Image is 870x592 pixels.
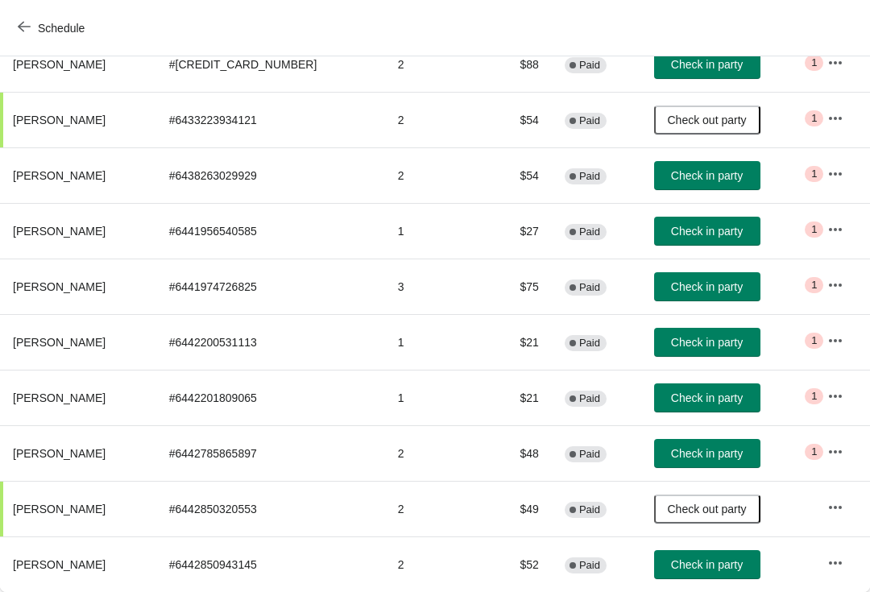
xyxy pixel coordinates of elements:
button: Check in party [654,383,760,412]
span: Paid [579,281,600,294]
button: Check in party [654,272,760,301]
span: [PERSON_NAME] [13,503,106,515]
td: 2 [385,425,487,481]
span: Paid [579,448,600,461]
td: # 6441974726825 [156,259,385,314]
td: $21 [487,370,552,425]
button: Check in party [654,217,760,246]
td: 2 [385,536,487,592]
span: [PERSON_NAME] [13,58,106,71]
td: $88 [487,36,552,92]
span: 1 [811,390,817,403]
td: 2 [385,147,487,203]
span: Check in party [671,447,743,460]
span: Check in party [671,336,743,349]
td: # 6442850320553 [156,481,385,536]
td: 2 [385,36,487,92]
td: 3 [385,259,487,314]
span: Check out party [668,503,747,515]
span: Schedule [38,22,85,35]
td: # [CREDIT_CARD_NUMBER] [156,36,385,92]
button: Check out party [654,106,760,135]
td: # 6441956540585 [156,203,385,259]
td: $27 [487,203,552,259]
span: 1 [811,334,817,347]
span: [PERSON_NAME] [13,336,106,349]
span: Check in party [671,58,743,71]
td: $54 [487,92,552,147]
td: 2 [385,481,487,536]
span: 1 [811,445,817,458]
span: Paid [579,59,600,72]
td: # 6438263029929 [156,147,385,203]
span: Check in party [671,558,743,571]
span: 1 [811,279,817,292]
span: Paid [579,170,600,183]
span: 1 [811,168,817,180]
td: 2 [385,92,487,147]
td: $75 [487,259,552,314]
span: Paid [579,503,600,516]
span: [PERSON_NAME] [13,447,106,460]
td: # 6442850943145 [156,536,385,592]
span: Check in party [671,391,743,404]
span: 1 [811,56,817,69]
td: $54 [487,147,552,203]
span: Paid [579,559,600,572]
span: Paid [579,392,600,405]
span: [PERSON_NAME] [13,280,106,293]
td: 1 [385,314,487,370]
td: 1 [385,203,487,259]
td: # 6442785865897 [156,425,385,481]
span: [PERSON_NAME] [13,558,106,571]
td: # 6433223934121 [156,92,385,147]
button: Check in party [654,161,760,190]
button: Check in party [654,328,760,357]
td: 1 [385,370,487,425]
span: Check in party [671,169,743,182]
span: Check in party [671,280,743,293]
span: 1 [811,112,817,125]
span: [PERSON_NAME] [13,225,106,238]
td: $21 [487,314,552,370]
span: 1 [811,223,817,236]
td: $52 [487,536,552,592]
td: $48 [487,425,552,481]
td: $49 [487,481,552,536]
button: Check in party [654,439,760,468]
button: Check in party [654,550,760,579]
button: Check in party [654,50,760,79]
span: Paid [579,337,600,350]
span: [PERSON_NAME] [13,114,106,126]
td: # 6442200531113 [156,314,385,370]
span: Check in party [671,225,743,238]
span: [PERSON_NAME] [13,169,106,182]
span: Paid [579,226,600,238]
button: Check out party [654,495,760,524]
button: Schedule [8,14,97,43]
span: Paid [579,114,600,127]
td: # 6442201809065 [156,370,385,425]
span: Check out party [668,114,747,126]
span: [PERSON_NAME] [13,391,106,404]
